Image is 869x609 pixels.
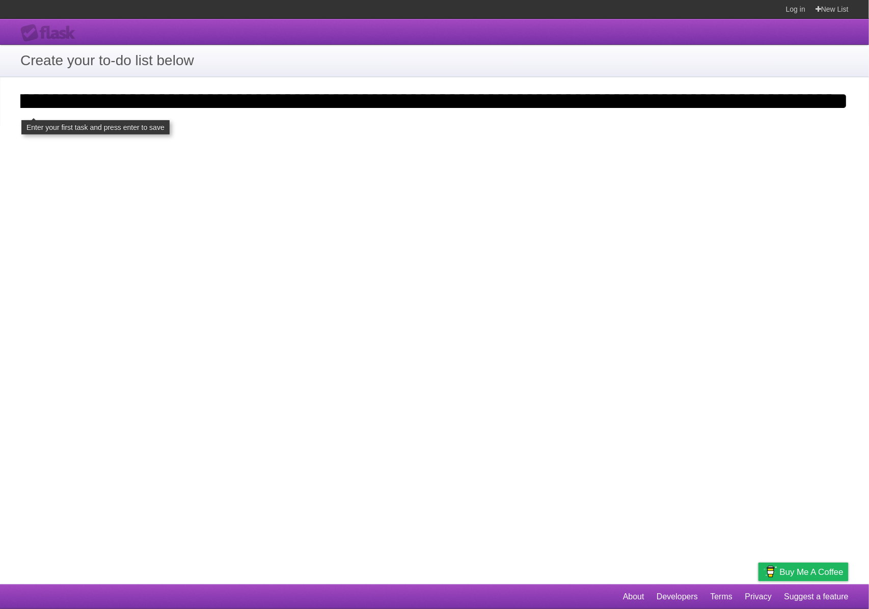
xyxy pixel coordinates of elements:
img: Buy me a coffee [764,563,777,580]
span: Buy me a coffee [780,563,844,581]
a: Privacy [745,587,772,606]
div: Flask [20,24,82,42]
a: Terms [711,587,733,606]
a: About [623,587,644,606]
a: Suggest a feature [784,587,849,606]
a: Buy me a coffee [758,563,849,582]
a: Developers [657,587,698,606]
h1: Create your to-do list below [20,50,849,71]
